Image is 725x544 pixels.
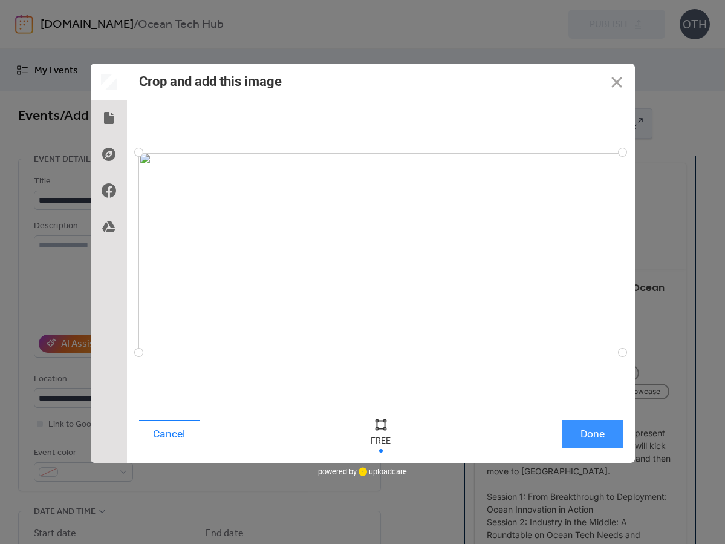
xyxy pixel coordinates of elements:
[599,64,635,100] button: Close
[91,209,127,245] div: Google Drive
[91,100,127,136] div: Local Files
[562,420,623,448] button: Done
[91,64,127,100] div: Preview
[91,172,127,209] div: Facebook
[357,467,407,476] a: uploadcare
[139,74,282,89] div: Crop and add this image
[318,463,407,481] div: powered by
[139,420,200,448] button: Cancel
[91,136,127,172] div: Direct Link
